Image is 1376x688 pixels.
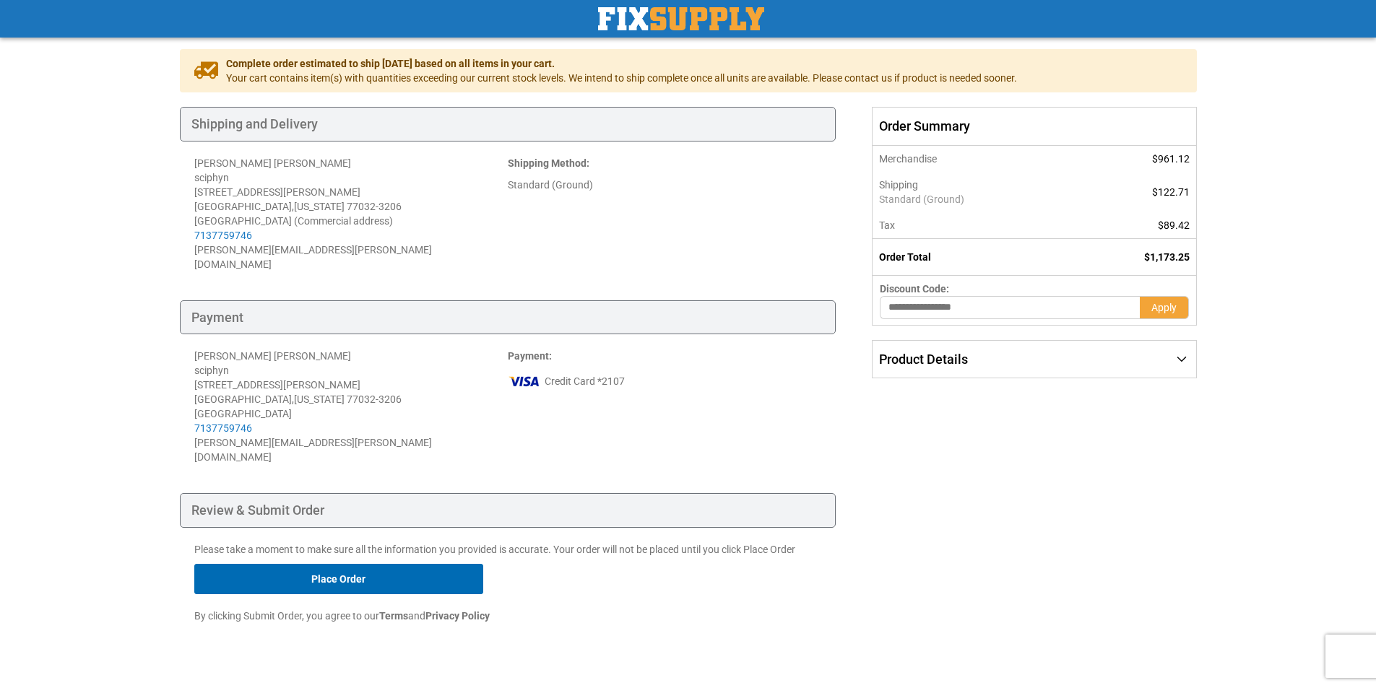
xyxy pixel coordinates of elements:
span: $89.42 [1158,219,1190,231]
strong: Terms [379,610,408,622]
span: [PERSON_NAME][EMAIL_ADDRESS][PERSON_NAME][DOMAIN_NAME] [194,244,432,270]
strong: : [508,157,589,169]
a: 7137759746 [194,230,252,241]
strong: Privacy Policy [425,610,490,622]
span: Complete order estimated to ship [DATE] based on all items in your cart. [226,56,1017,71]
button: Apply [1140,296,1189,319]
span: Order Summary [872,107,1196,146]
div: Shipping and Delivery [180,107,836,141]
p: By clicking Submit Order, you agree to our and [194,609,822,623]
span: [PERSON_NAME][EMAIL_ADDRESS][PERSON_NAME][DOMAIN_NAME] [194,437,432,463]
span: Apply [1151,302,1177,313]
span: Discount Code: [880,283,949,295]
div: [PERSON_NAME] [PERSON_NAME] sciphyn [STREET_ADDRESS][PERSON_NAME] [GEOGRAPHIC_DATA] , 77032-3206 ... [194,349,508,435]
div: Credit Card *2107 [508,370,821,392]
span: Standard (Ground) [879,192,1068,206]
div: Review & Submit Order [180,493,836,528]
button: Place Order [194,564,483,594]
span: Payment [508,350,549,362]
strong: Order Total [879,251,931,263]
a: 7137759746 [194,422,252,434]
span: Your cart contains item(s) with quantities exceeding our current stock levels. We intend to ship ... [226,71,1017,85]
span: [US_STATE] [294,393,345,405]
div: Standard (Ground) [508,178,821,192]
span: $961.12 [1152,153,1190,165]
span: $1,173.25 [1144,251,1190,263]
strong: : [508,350,552,362]
div: Payment [180,300,836,335]
img: Fix Industrial Supply [598,7,764,30]
p: Please take a moment to make sure all the information you provided is accurate. Your order will n... [194,542,822,557]
span: Shipping Method [508,157,587,169]
span: [US_STATE] [294,201,345,212]
span: Shipping [879,179,918,191]
span: $122.71 [1152,186,1190,198]
th: Merchandise [873,146,1075,172]
a: store logo [598,7,764,30]
img: vi.png [508,370,541,392]
th: Tax [873,212,1075,239]
address: [PERSON_NAME] [PERSON_NAME] sciphyn [STREET_ADDRESS][PERSON_NAME] [GEOGRAPHIC_DATA] , 77032-3206 ... [194,156,508,271]
span: Product Details [879,352,968,367]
